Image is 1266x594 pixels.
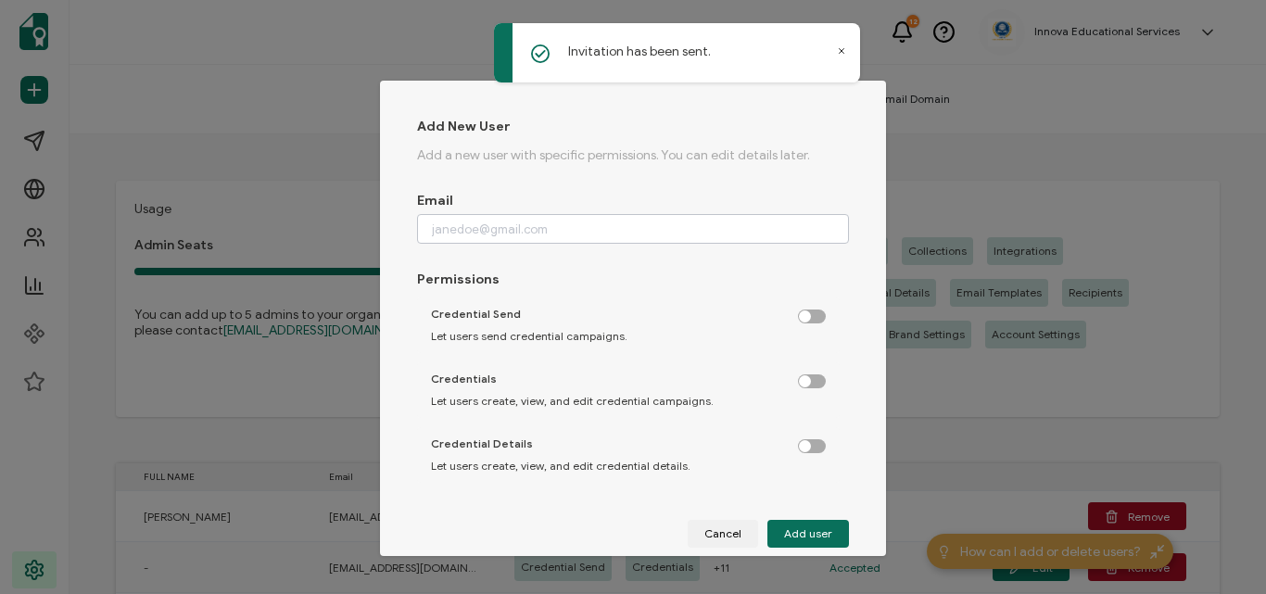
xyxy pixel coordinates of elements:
span: Cancel [704,528,741,539]
span: Credential Send [431,307,521,322]
span: Permissions [417,272,500,288]
span: Let users create, view, and edit credential details. [431,459,690,474]
span: Let users create, view, and edit credential campaigns. [431,394,714,409]
span: Email [417,193,453,209]
span: Add a new user with specific permissions. You can edit details later. [417,147,810,163]
span: Add user [784,528,832,539]
span: Credential Details [431,436,533,451]
input: janedoe@gmail.com [417,214,849,244]
span: Credentials [431,372,497,386]
iframe: Chat Widget [1173,505,1266,594]
button: Add user [767,520,849,548]
p: Invitation has been sent. [568,42,711,61]
span: Let users send credential campaigns. [431,329,627,344]
div: dialog [380,81,886,556]
button: Cancel [688,520,758,548]
h1: Add New User [417,118,849,136]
